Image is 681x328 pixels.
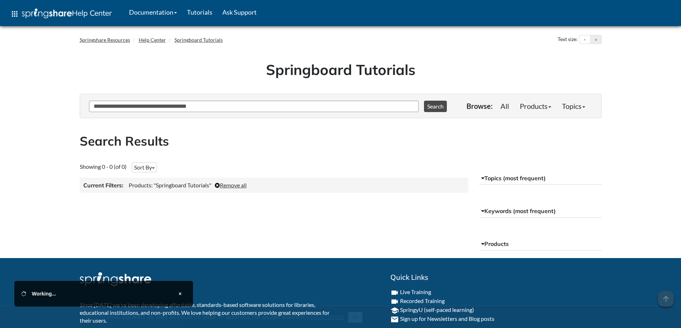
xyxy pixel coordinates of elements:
a: All [495,99,514,113]
span: Showing 0 - 0 (of 0) [80,163,127,170]
span: Working... [32,291,56,297]
a: Remove all [215,182,247,188]
span: "Springboard Tutorials" [154,182,211,188]
span: Products: [129,182,153,188]
a: Help Center [139,37,166,43]
i: videocam [390,297,399,306]
div: Text size: [556,35,579,44]
p: Browse: [467,101,493,111]
button: Increase text size [591,35,601,44]
a: arrow_upward [658,292,674,300]
h2: Search Results [80,132,602,150]
h3: Current Filters [83,181,123,189]
a: Springboard Tutorials [174,37,223,43]
a: Tutorials [182,3,217,21]
a: Documentation [124,3,182,21]
a: Springshare Resources [80,37,130,43]
i: school [390,306,399,315]
p: Since [DATE] we've been developing affordable, standards-based software solutions for libraries, ... [80,301,335,325]
img: Springshare [80,272,151,286]
i: email [390,315,399,324]
button: Close [174,288,186,299]
a: Topics [557,99,591,113]
a: Products [514,99,557,113]
a: Live Training [400,288,431,295]
span: Help Center [72,8,112,17]
h1: Springboard Tutorials [85,60,596,80]
a: Ask Support [217,3,262,21]
img: Springshare [22,9,72,18]
div: This site uses cookies as well as records your IP address for usage statistics. [73,311,609,323]
h2: Quick Links [390,272,602,282]
button: Keywords (most frequent) [479,205,602,218]
button: Decrease text size [579,35,590,44]
button: Sort By [132,162,157,172]
span: arrow_upward [658,291,674,307]
a: Read more [311,312,344,321]
a: Sign up for Newsletters and Blog posts [400,315,494,322]
button: Search [424,101,447,112]
span: apps [10,10,19,18]
a: apps Help Center [5,3,117,25]
button: Products [479,238,602,251]
button: Topics (most frequent) [479,172,602,185]
a: SpringyU (self-paced learning) [400,306,474,313]
i: videocam [390,288,399,297]
a: Recorded Training [400,297,445,304]
button: Close [348,312,362,323]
